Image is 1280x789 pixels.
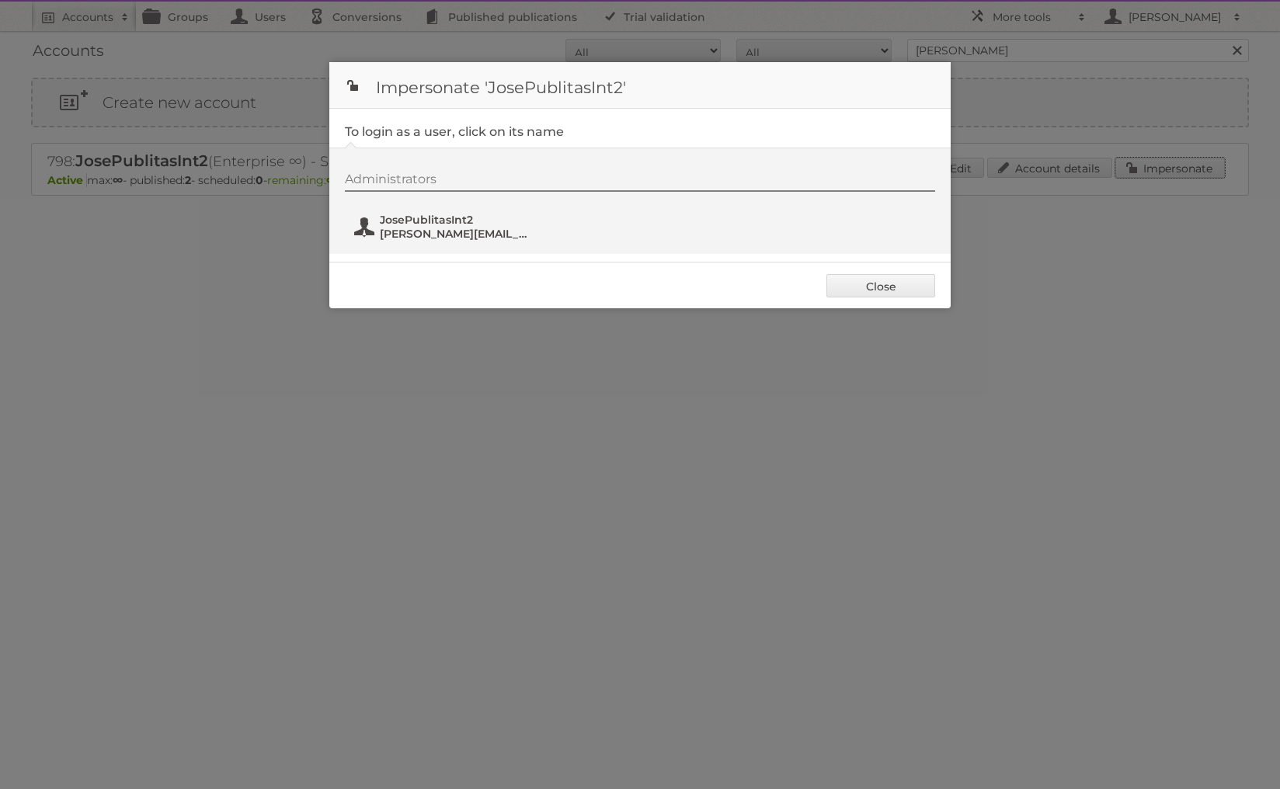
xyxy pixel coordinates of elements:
[345,124,564,139] legend: To login as a user, click on its name
[826,274,935,297] a: Close
[380,227,530,241] span: [PERSON_NAME][EMAIL_ADDRESS][DOMAIN_NAME]
[345,172,935,192] div: Administrators
[329,62,951,109] h1: Impersonate 'JosePublitasInt2'
[380,213,530,227] span: JosePublitasInt2
[353,211,535,242] button: JosePublitasInt2 [PERSON_NAME][EMAIL_ADDRESS][DOMAIN_NAME]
